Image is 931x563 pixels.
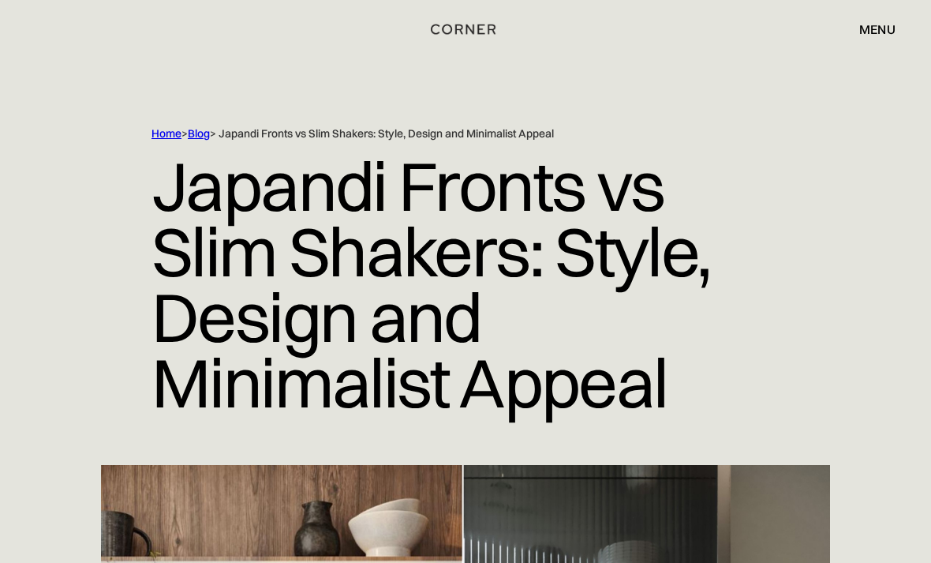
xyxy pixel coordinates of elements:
[188,126,210,141] a: Blog
[424,19,508,39] a: home
[151,141,780,428] h1: Japandi Fronts vs Slim Shakers: Style, Design and Minimalist Appeal
[843,16,895,43] div: menu
[859,23,895,36] div: menu
[151,126,181,141] a: Home
[151,126,780,141] div: > > Japandi Fronts vs Slim Shakers: Style, Design and Minimalist Appeal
